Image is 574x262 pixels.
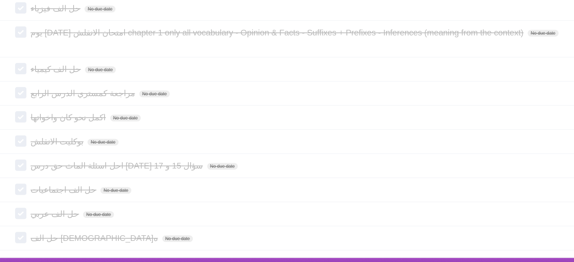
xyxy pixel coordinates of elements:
label: Done [15,208,26,219]
span: No due date [85,6,115,12]
span: No due date [207,163,238,170]
label: Done [15,26,26,38]
label: Done [15,63,26,74]
span: بوكليت الانقلش [31,137,85,146]
label: Done [15,159,26,171]
label: Done [15,111,26,123]
span: No due date [85,66,115,73]
label: Done [15,135,26,147]
span: احل اسئلة الماث حق درس [DATE] سؤال 15 و 17 [31,161,205,170]
span: حل الف اجتماعيات [31,185,98,195]
span: حل الف كيمياء [31,64,83,74]
span: No due date [83,211,114,218]
span: يوم [DATE] امتحان الانقلش chapter 1 only all vocabulary - Opinion & Facts - Suffixes + Prefixes -... [31,28,525,37]
span: No due date [139,90,170,97]
span: No due date [100,187,131,194]
label: Done [15,87,26,98]
span: No due date [528,30,558,37]
label: Done [15,232,26,243]
span: حل الف فيزياء [31,4,82,13]
span: مراجعة كمستري الدرس الرابع [31,89,137,98]
span: اكمل نحو كان واخواتها [31,113,108,122]
span: No due date [162,235,193,242]
span: No due date [110,115,141,121]
span: No due date [88,139,118,146]
span: حل الف [DEMOGRAPHIC_DATA]ه [31,233,160,243]
span: حل الف عربي [31,209,81,219]
label: Done [15,184,26,195]
label: Done [15,2,26,14]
